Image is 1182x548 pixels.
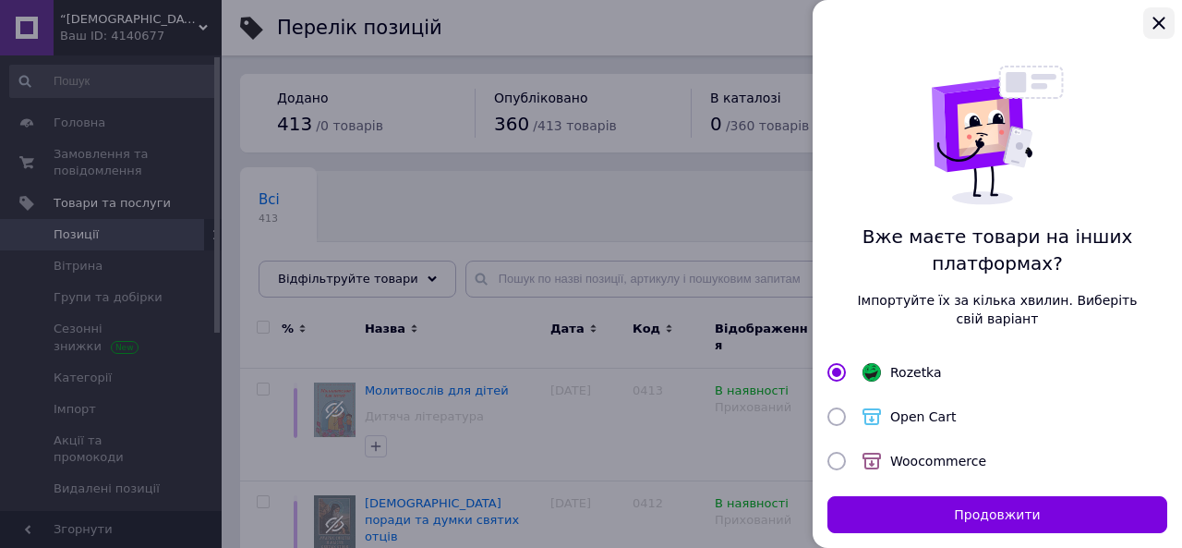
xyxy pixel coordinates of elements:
[857,224,1138,276] span: Вже маєте товари на інших платформах?
[890,454,986,469] span: Woocommerce
[890,409,956,424] span: Open Cart
[827,496,1167,533] button: Продовжити
[1143,7,1175,39] button: Закрыть
[890,365,942,380] span: Rozetka
[857,291,1138,328] span: Імпортуйте їх за кілька хвилин. Виберіть свій варіант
